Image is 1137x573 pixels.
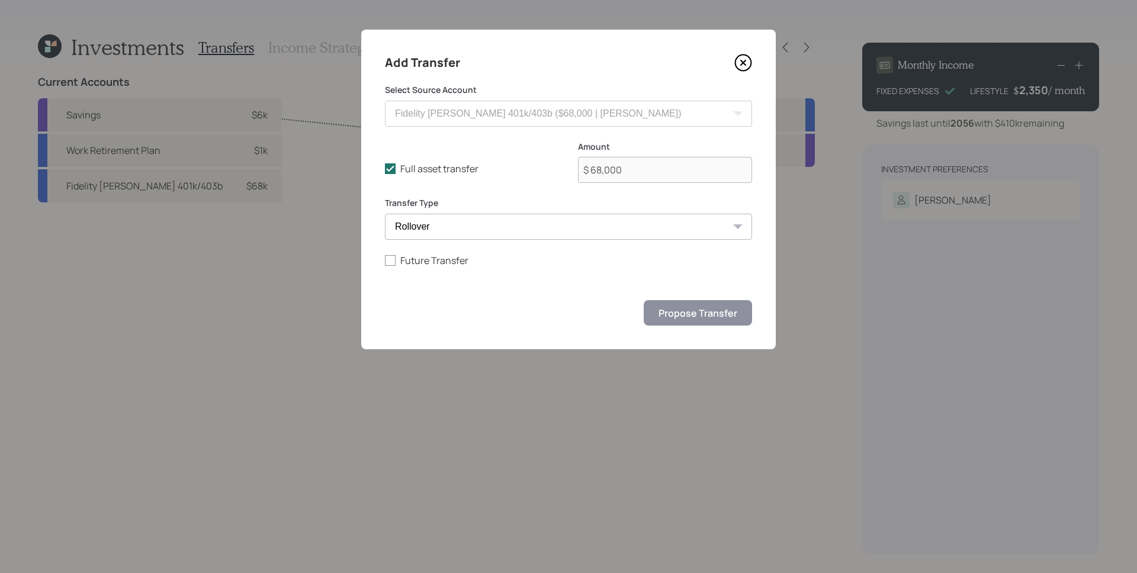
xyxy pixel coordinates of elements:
[385,254,752,267] label: Future Transfer
[385,197,752,209] label: Transfer Type
[385,162,559,175] label: Full asset transfer
[659,307,737,320] div: Propose Transfer
[385,53,460,72] h4: Add Transfer
[385,84,752,96] label: Select Source Account
[644,300,752,326] button: Propose Transfer
[578,141,752,153] label: Amount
